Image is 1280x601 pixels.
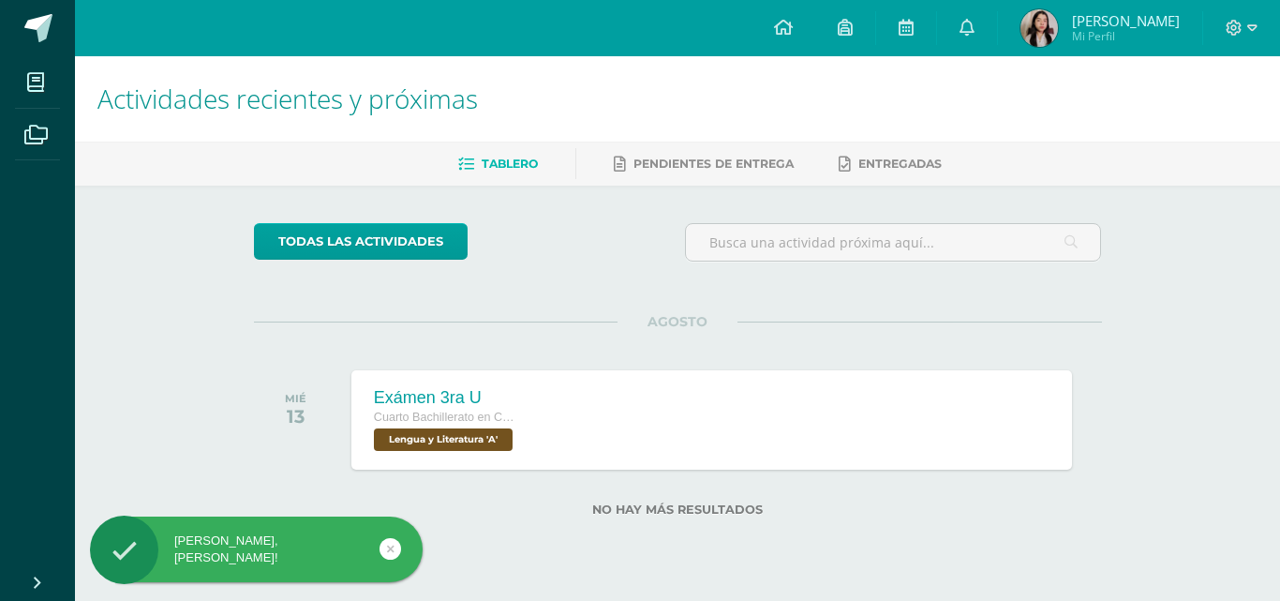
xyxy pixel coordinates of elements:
[686,224,1101,261] input: Busca una actividad próxima aquí...
[254,503,1102,517] label: No hay más resultados
[374,411,514,424] span: Cuarto Bachillerato en Ciencias Biológicas [PERSON_NAME]. CCLL en Ciencias Biológicas
[458,149,538,179] a: Tablero
[614,149,794,179] a: Pendientes de entrega
[90,533,423,566] div: [PERSON_NAME], [PERSON_NAME]!
[1020,9,1058,47] img: 161f531451594815f15529220c9fb190.png
[254,223,468,260] a: todas las Actividades
[858,157,942,171] span: Entregadas
[285,405,306,428] div: 13
[633,157,794,171] span: Pendientes de entrega
[1072,28,1180,44] span: Mi Perfil
[482,157,538,171] span: Tablero
[374,388,517,408] div: Exámen 3ra U
[285,392,306,405] div: MIÉ
[1072,11,1180,30] span: [PERSON_NAME]
[97,81,478,116] span: Actividades recientes y próximas
[374,428,513,451] span: Lengua y Literatura 'A'
[839,149,942,179] a: Entregadas
[618,313,737,330] span: AGOSTO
